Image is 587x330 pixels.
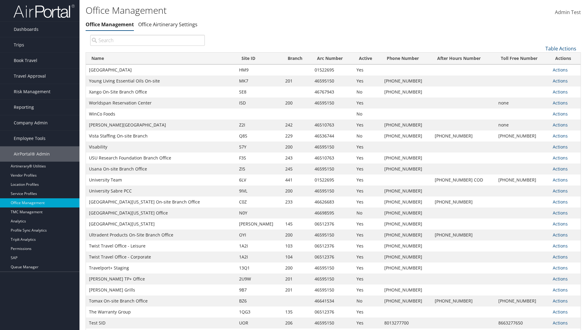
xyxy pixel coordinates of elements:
[312,262,353,273] td: 46595150
[381,119,432,130] td: [PHONE_NUMBER]
[236,306,282,317] td: 1QG3
[381,295,432,306] td: [PHONE_NUMBER]
[236,295,282,306] td: BZ6
[86,86,236,97] td: Xango On-Site Branch Office
[312,273,353,284] td: 46595150
[312,317,353,328] td: 46595150
[282,53,312,64] th: Branch: activate to sort column ascending
[553,122,568,128] a: Actions
[86,229,236,240] td: Ultradent Products On-Site Branch Office
[282,75,312,86] td: 201
[353,97,381,108] td: Yes
[282,262,312,273] td: 200
[86,240,236,251] td: Twist Travel Office - Leisure
[553,309,568,315] a: Actions
[282,284,312,295] td: 201
[550,53,581,64] th: Actions
[555,9,581,16] span: Admin Test
[495,174,550,185] td: [PHONE_NUMBER]
[432,130,495,141] td: [PHONE_NUMBER]
[312,251,353,262] td: 06512376
[236,207,282,218] td: N0Y
[14,68,46,84] span: Travel Approval
[353,306,381,317] td: Yes
[86,284,236,295] td: [PERSON_NAME] Grills
[353,53,381,64] th: Active: activate to sort column ascending
[13,4,75,18] img: airportal-logo.png
[282,119,312,130] td: 242
[236,229,282,240] td: OYI
[381,196,432,207] td: [PHONE_NUMBER]
[553,111,568,117] a: Actions
[14,115,48,130] span: Company Admin
[86,295,236,306] td: Tomax On-site Branch Office
[553,265,568,271] a: Actions
[236,262,282,273] td: 13Q1
[86,119,236,130] td: [PERSON_NAME][GEOGRAPHIC_DATA]
[86,306,236,317] td: The Warranty Group
[553,276,568,282] a: Actions
[381,262,432,273] td: [PHONE_NUMBER]
[553,287,568,293] a: Actions
[14,131,46,146] span: Employee Tools
[86,53,236,64] th: Name: activate to sort column ascending
[86,152,236,163] td: USU Research Foundation Branch Office
[312,229,353,240] td: 46595150
[553,210,568,216] a: Actions
[86,218,236,229] td: [GEOGRAPHIC_DATA][US_STATE]
[14,53,37,68] span: Book Travel
[282,141,312,152] td: 200
[432,174,495,185] td: [PHONE_NUMBER] COD
[353,284,381,295] td: Yes
[545,45,576,52] a: Table Actions
[282,317,312,328] td: 206
[282,306,312,317] td: 135
[236,152,282,163] td: F3S
[495,317,550,328] td: 8663277650
[312,86,353,97] td: 46767943
[353,251,381,262] td: Yes
[236,218,282,229] td: [PERSON_NAME]
[553,320,568,326] a: Actions
[353,317,381,328] td: Yes
[381,75,432,86] td: [PHONE_NUMBER]
[90,35,205,46] input: Search
[236,75,282,86] td: MK7
[236,130,282,141] td: Q8S
[236,196,282,207] td: C0Z
[312,75,353,86] td: 46595150
[236,317,282,328] td: UOR
[282,229,312,240] td: 200
[86,75,236,86] td: Young Living Essential Oils On-site
[381,86,432,97] td: [PHONE_NUMBER]
[381,229,432,240] td: [PHONE_NUMBER]
[236,174,282,185] td: 6LV
[236,251,282,262] td: 1A2I
[312,218,353,229] td: 06512376
[86,108,236,119] td: WinCo Foods
[312,53,353,64] th: Arc Number: activate to sort column ascending
[312,284,353,295] td: 46595150
[282,251,312,262] td: 104
[353,130,381,141] td: No
[236,240,282,251] td: 1A2I
[236,86,282,97] td: SE8
[312,196,353,207] td: 46626683
[353,75,381,86] td: Yes
[553,67,568,73] a: Actions
[282,130,312,141] td: 229
[236,284,282,295] td: 9B7
[236,163,282,174] td: ZI5
[282,174,312,185] td: 441
[553,254,568,260] a: Actions
[353,163,381,174] td: Yes
[14,37,24,53] span: Trips
[312,306,353,317] td: 06512376
[282,97,312,108] td: 200
[553,144,568,150] a: Actions
[86,262,236,273] td: Travelport+ Staging
[553,232,568,238] a: Actions
[353,174,381,185] td: Yes
[353,64,381,75] td: Yes
[495,97,550,108] td: none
